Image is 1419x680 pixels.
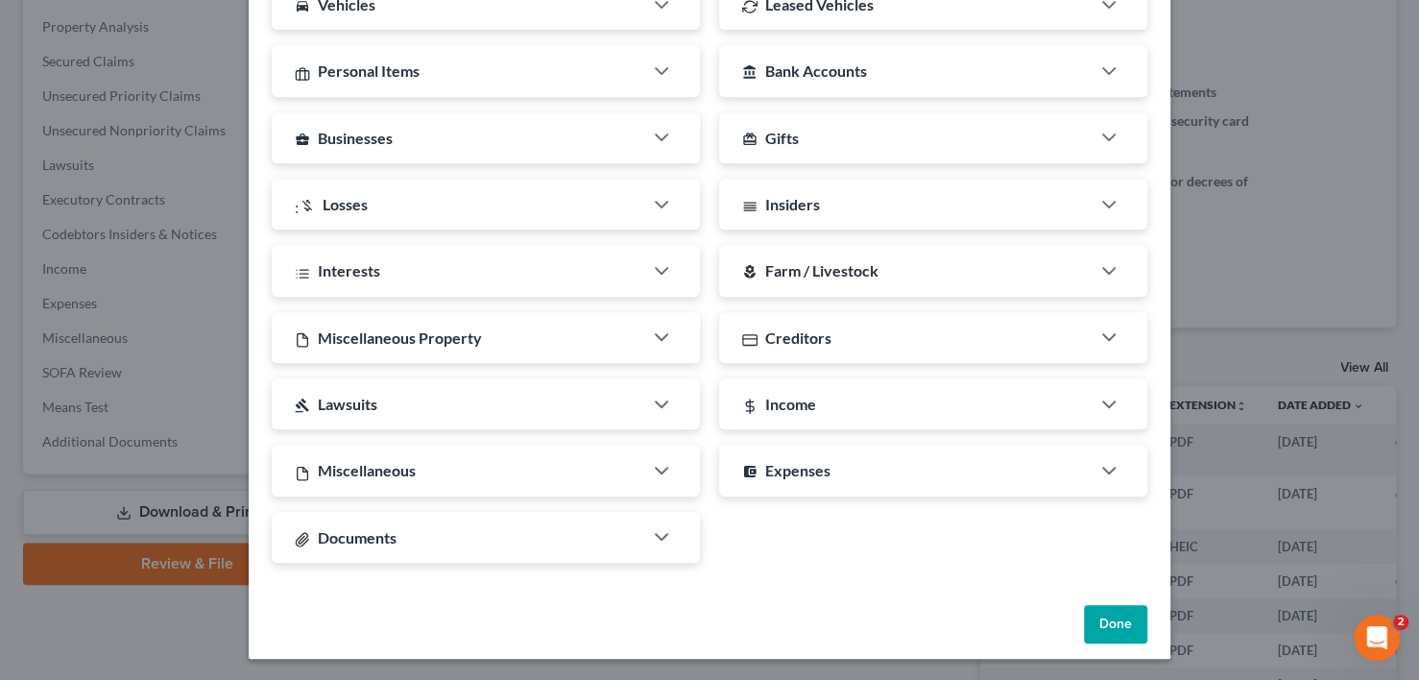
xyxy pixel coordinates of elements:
i: account_balance [742,64,758,80]
span: Income [765,395,816,413]
i: :money_off [295,198,314,213]
span: Creditors [765,328,831,347]
i: business_center [295,132,310,147]
span: Businesses [318,129,393,147]
i: card_giftcard [742,132,758,147]
span: Miscellaneous Property [318,328,482,347]
span: Personal Items [318,61,420,80]
span: Lawsuits [318,395,377,413]
i: gavel [295,398,310,413]
span: Interests [318,261,380,279]
span: Farm / Livestock [765,261,878,279]
span: Insiders [765,195,820,213]
span: Documents [318,528,397,546]
iframe: Intercom live chat [1354,615,1400,661]
span: Bank Accounts [765,61,867,80]
i: account_balance_wallet [742,464,758,479]
span: Miscellaneous [318,461,416,479]
i: local_florist [742,264,758,279]
span: 2 [1393,615,1408,630]
button: Done [1084,605,1147,644]
span: Losses [322,195,367,213]
span: Expenses [765,461,830,479]
span: Gifts [765,129,799,147]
